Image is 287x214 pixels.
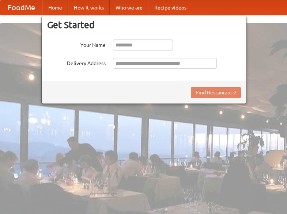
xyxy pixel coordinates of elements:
[47,58,106,67] label: Delivery Address
[110,0,148,15] a: Who we are
[191,87,241,98] button: Find Restaurants!
[0,0,42,15] a: FoodMe
[42,0,68,15] a: Home
[47,40,106,49] label: Your Name
[68,0,110,15] a: How it works
[148,0,192,15] a: Recipe videos
[47,19,241,30] h3: Get Started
